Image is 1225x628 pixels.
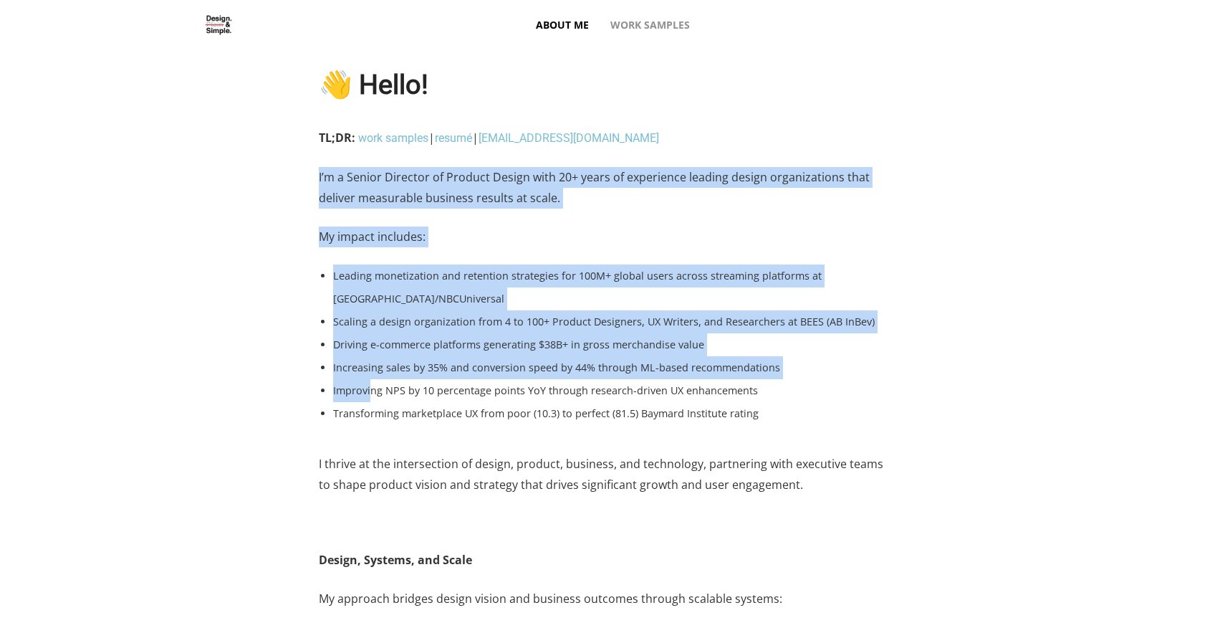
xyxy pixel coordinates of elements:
li: Leading monetization and retention strategies for 100M+ global users across streaming platforms a... [333,265,895,310]
a: [EMAIL_ADDRESS][DOMAIN_NAME] [479,131,659,145]
img: Design. Plain and simple. [183,3,254,47]
strong: Design, Systems, and Scale [319,552,472,568]
li: Increasing sales by 35% and conversion speed by 44% through ML-based recommendations [333,356,895,379]
a: resumé [435,131,472,145]
p: I thrive at the intersection of design, product, business, and technology, partnering with execut... [319,454,895,513]
p: | | [319,128,895,167]
strong: TL;DR: [319,130,355,146]
p: My approach bridges design vision and business outcomes through scalable systems: [319,589,895,627]
li: Scaling a design organization from 4 to 100+ Product Designers, UX Writers, and Researchers at BE... [333,310,895,333]
a: work samples [358,131,428,145]
b: 👋 Hello! [319,69,428,100]
li: Driving e-commerce platforms generating $38B+ in gross merchandise value [333,333,895,356]
p: I’m a Senior Director of Product Design with 20+ years of experience leading design organizations... [319,167,895,227]
li: Improving NPS by 10 percentage points YoY through research-driven UX enhancements [333,379,895,402]
p: My impact includes: [319,227,895,265]
li: Transforming marketplace UX from poor (10.3) to perfect (81.5) Baymard Institute rating [333,402,895,425]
